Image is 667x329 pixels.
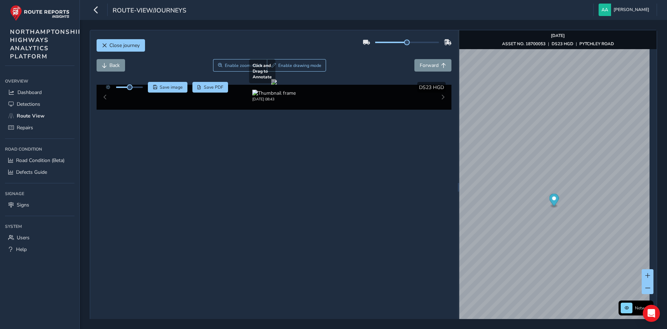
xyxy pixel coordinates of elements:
a: Road Condition (Beta) [5,155,74,166]
img: rr logo [10,5,69,21]
span: Defects Guide [16,169,47,176]
span: Road Condition (Beta) [16,157,64,164]
a: Users [5,232,74,244]
span: [PERSON_NAME] [614,4,649,16]
div: Overview [5,76,74,87]
button: Close journey [97,39,145,52]
span: Signs [17,202,29,208]
span: DS23 HGD [419,84,444,91]
span: Repairs [17,124,33,131]
button: Save [148,82,187,93]
span: Enable drawing mode [278,63,321,68]
span: Route View [17,113,45,119]
a: Dashboard [5,87,74,98]
button: Draw [267,59,326,72]
a: Help [5,244,74,255]
img: diamond-layout [599,4,611,16]
div: | | [502,41,614,47]
span: Dashboard [17,89,42,96]
div: System [5,221,74,232]
span: Help [16,246,27,253]
a: Defects Guide [5,166,74,178]
div: Road Condition [5,144,74,155]
span: route-view/journeys [113,6,186,16]
button: [PERSON_NAME] [599,4,652,16]
span: Save image [160,84,183,90]
strong: ASSET NO. 18700053 [502,41,546,47]
div: Map marker [549,194,559,208]
span: Enable zoom mode [225,63,263,68]
span: Detections [17,101,40,108]
span: Users [17,234,30,241]
span: Close journey [109,42,140,49]
span: NORTHAMPTONSHIRE HIGHWAYS ANALYTICS PLATFORM [10,28,87,61]
div: Signage [5,188,74,199]
button: PDF [192,82,228,93]
button: Back [97,59,125,72]
img: Thumbnail frame [252,90,296,96]
div: [DATE] 08:43 [252,96,296,102]
span: Back [109,62,120,69]
div: Open Intercom Messenger [643,305,660,322]
span: Save PDF [204,84,223,90]
strong: DS23 HGD [552,41,573,47]
button: Zoom [213,59,267,72]
a: Repairs [5,122,74,134]
strong: PYTCHLEY ROAD [579,41,614,47]
span: Forward [420,62,439,69]
strong: [DATE] [551,33,565,38]
button: Forward [414,59,451,72]
a: Signs [5,199,74,211]
a: Route View [5,110,74,122]
span: Network [635,305,651,311]
a: Detections [5,98,74,110]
